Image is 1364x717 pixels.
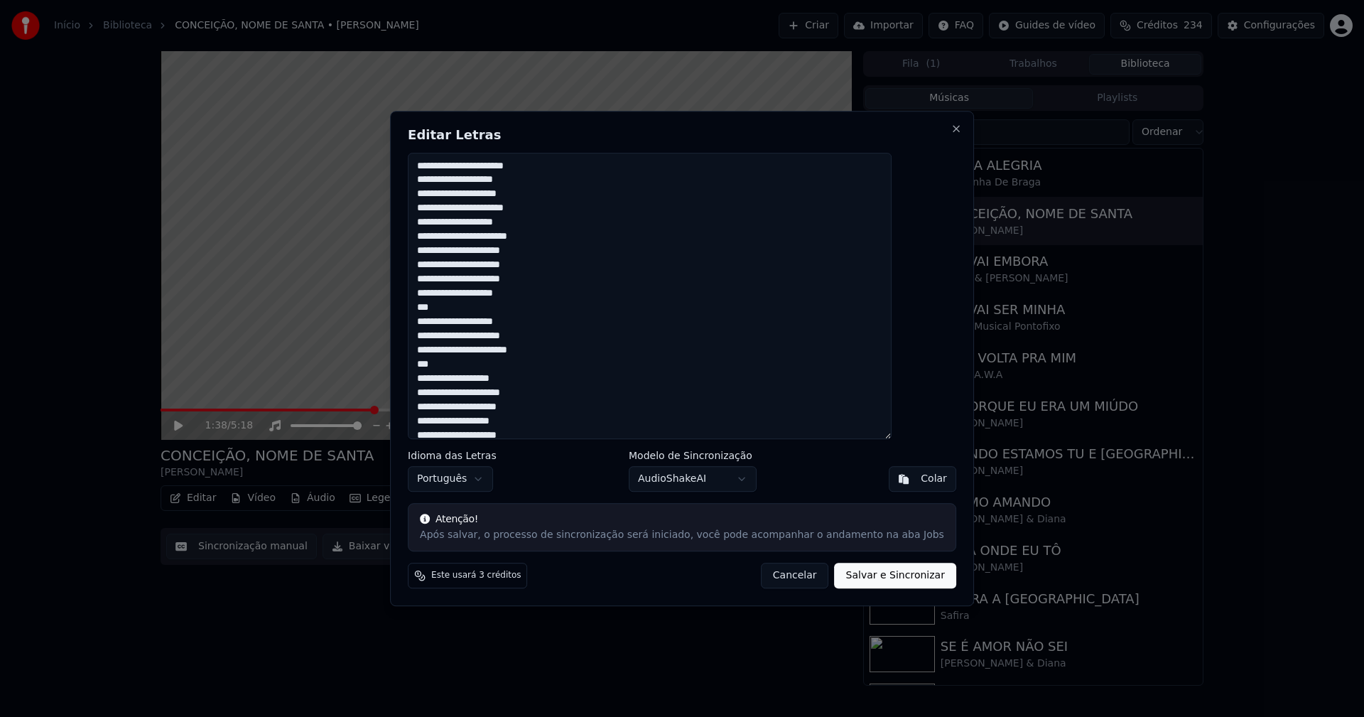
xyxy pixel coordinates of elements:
[420,528,944,542] div: Após salvar, o processo de sincronização será iniciado, você pode acompanhar o andamento na aba Jobs
[761,563,829,588] button: Cancelar
[921,472,947,486] div: Colar
[431,570,521,581] span: Este usará 3 créditos
[408,129,956,141] h2: Editar Letras
[420,512,944,527] div: Atenção!
[835,563,956,588] button: Salvar e Sincronizar
[408,451,497,460] label: Idioma das Letras
[889,466,956,492] button: Colar
[629,451,757,460] label: Modelo de Sincronização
